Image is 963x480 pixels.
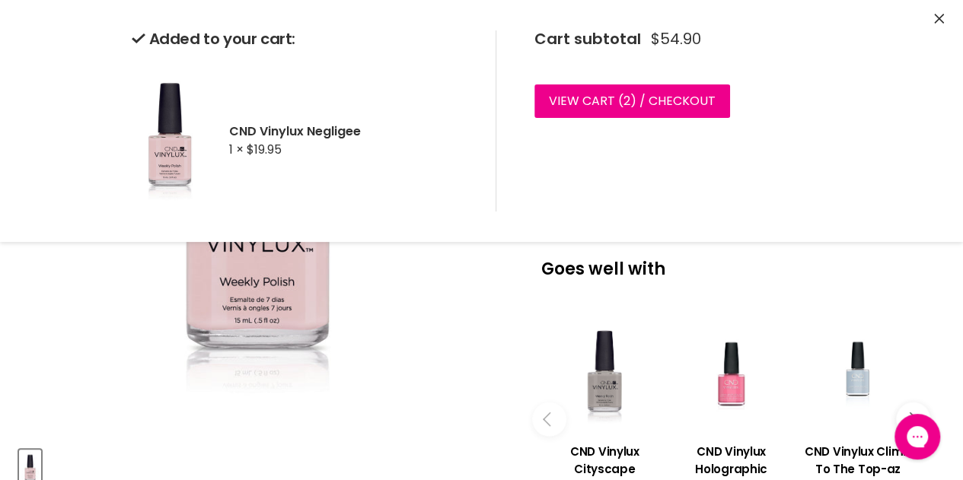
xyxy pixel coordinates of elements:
p: Goes well with [541,236,921,286]
img: CND Vinylux Negligee [132,69,208,211]
h2: Added to your cart: [132,30,471,48]
a: View cart (2) / Checkout [534,84,730,118]
h2: CND Vinylux Negligee [229,123,471,139]
span: $19.95 [247,141,282,158]
span: Cart subtotal [534,28,641,49]
span: $54.90 [651,30,701,48]
span: 1 × [229,141,244,158]
h3: CND Vinylux Holographic [675,443,786,478]
h3: CND Vinylux Climb To The Top-az [802,443,914,478]
span: 2 [623,92,630,110]
iframe: Gorgias live chat messenger [887,408,948,465]
button: Close [934,11,944,27]
h3: CND Vinylux Cityscape [549,443,660,478]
